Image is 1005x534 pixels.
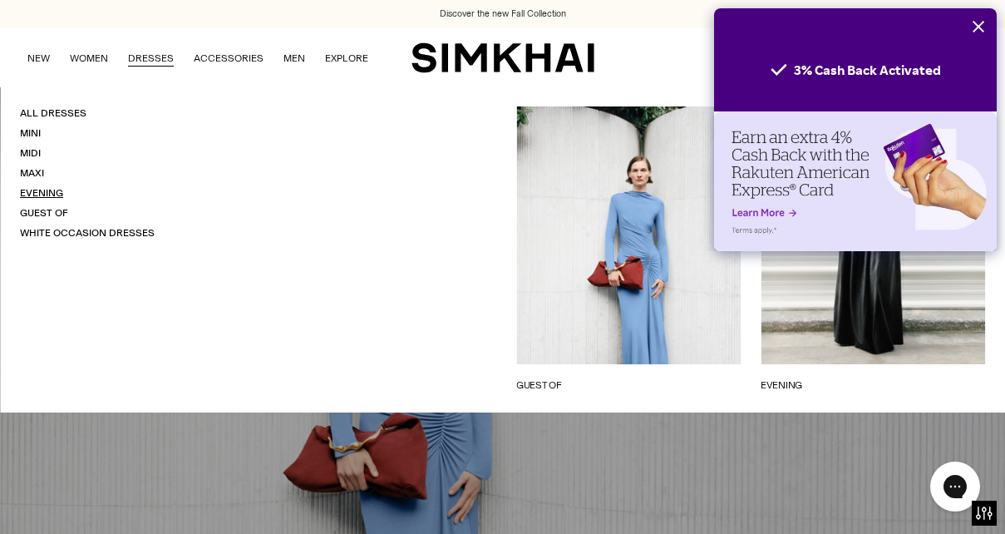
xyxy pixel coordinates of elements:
iframe: Sign Up via Text for Offers [13,471,167,521]
a: DRESSES [128,40,174,77]
a: WOMEN [70,40,108,77]
a: NEW [27,40,50,77]
a: ACCESSORIES [194,40,264,77]
a: SIMKHAI [411,42,594,74]
a: MEN [283,40,305,77]
a: Discover the new Fall Collection [440,7,566,21]
iframe: Gorgias live chat messenger [922,456,988,517]
a: EXPLORE [325,40,368,77]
